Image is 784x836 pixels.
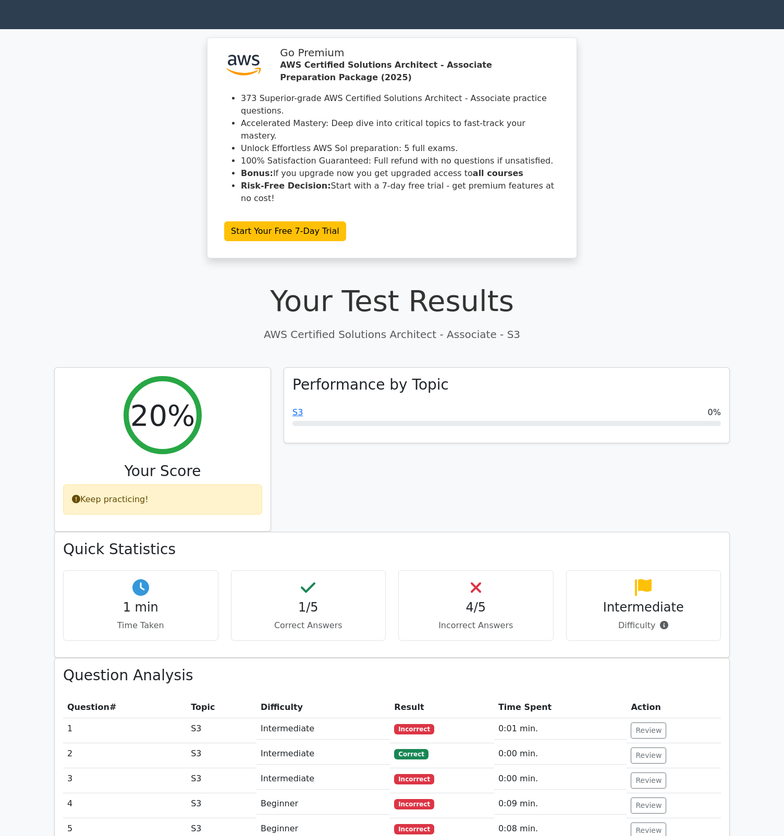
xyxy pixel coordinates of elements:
[187,768,256,793] td: S3
[63,793,187,818] td: 4
[72,600,210,615] h4: 1 min
[494,743,627,765] td: 0:00 min.
[240,600,377,615] h4: 1/5
[54,283,730,318] h1: Your Test Results
[292,407,303,417] a: S3
[224,221,346,241] a: Start Your Free 7-Day Trial
[494,768,627,790] td: 0:00 min.
[407,619,545,632] p: Incorrect Answers
[63,768,187,793] td: 3
[575,600,713,615] h4: Intermediate
[394,774,434,784] span: Incorrect
[63,697,187,718] th: #
[494,697,627,718] th: Time Spent
[631,722,666,739] button: Review
[292,376,721,394] h3: Performance by Topic
[240,619,377,632] p: Correct Answers
[631,747,666,764] button: Review
[394,749,428,759] span: Correct
[256,718,390,740] td: Intermediate
[394,724,434,734] span: Incorrect
[708,406,721,419] span: 0%
[187,743,256,768] td: S3
[394,799,434,809] span: Incorrect
[63,484,262,515] div: Keep practicing!
[256,768,390,790] td: Intermediate
[390,697,494,718] th: Result
[63,667,721,684] h3: Question Analysis
[256,743,390,765] td: Intermediate
[627,697,721,718] th: Action
[63,463,262,480] h3: Your Score
[67,702,109,712] span: Question
[187,718,256,743] td: S3
[130,398,195,433] h2: 20%
[256,697,390,718] th: Difficulty
[575,619,713,632] p: Difficulty
[187,793,256,818] td: S3
[63,743,187,768] td: 2
[631,797,666,814] button: Review
[631,772,666,789] button: Review
[494,718,627,740] td: 0:01 min.
[63,718,187,743] td: 1
[407,600,545,615] h4: 4/5
[63,541,721,558] h3: Quick Statistics
[494,793,627,815] td: 0:09 min.
[72,619,210,632] p: Time Taken
[394,824,434,834] span: Incorrect
[54,327,730,342] p: AWS Certified Solutions Architect - Associate - S3
[187,697,256,718] th: Topic
[256,793,390,815] td: Beginner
